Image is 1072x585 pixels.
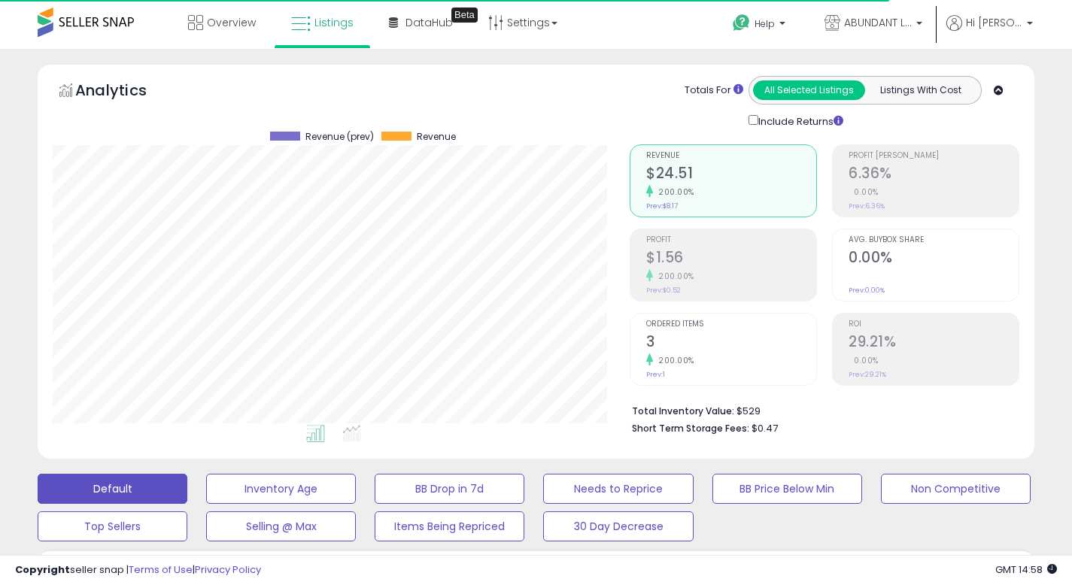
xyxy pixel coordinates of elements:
small: Prev: 6.36% [849,202,885,211]
span: Profit [PERSON_NAME] [849,152,1019,160]
strong: Copyright [15,562,70,577]
h2: $24.51 [646,165,816,185]
button: Top Sellers [38,511,187,541]
small: 200.00% [653,271,694,282]
button: Needs to Reprice [543,474,693,504]
button: All Selected Listings [753,80,865,100]
span: ABUNDANT LiFE [844,15,912,30]
button: Listings With Cost [864,80,976,100]
h2: 0.00% [849,249,1019,269]
button: 30 Day Decrease [543,511,693,541]
button: Non Competitive [881,474,1031,504]
small: Prev: 29.21% [849,370,886,379]
span: $0.47 [752,421,778,435]
button: Inventory Age [206,474,356,504]
span: Avg. Buybox Share [849,236,1019,244]
div: Totals For [685,83,743,98]
button: Default [38,474,187,504]
h5: Analytics [75,80,176,105]
span: 2025-09-14 14:58 GMT [995,562,1057,577]
a: Help [721,2,800,49]
b: Short Term Storage Fees: [632,422,749,435]
span: DataHub [405,15,453,30]
span: Revenue [417,132,456,142]
small: Prev: 1 [646,370,665,379]
small: 200.00% [653,355,694,366]
li: $529 [632,401,1008,419]
h2: $1.56 [646,249,816,269]
span: Help [755,17,775,30]
span: Listings [314,15,354,30]
span: Hi [PERSON_NAME] [966,15,1022,30]
span: Ordered Items [646,320,816,329]
span: Revenue (prev) [305,132,374,142]
small: Prev: 0.00% [849,286,885,295]
span: ROI [849,320,1019,329]
small: 0.00% [849,355,879,366]
h2: 29.21% [849,333,1019,353]
small: Prev: $0.52 [646,286,681,295]
span: Revenue [646,152,816,160]
div: seller snap | | [15,563,261,577]
div: Include Returns [737,112,861,129]
button: Selling @ Max [206,511,356,541]
h2: 3 [646,333,816,353]
a: Terms of Use [129,562,193,577]
small: 0.00% [849,186,879,198]
span: Overview [207,15,256,30]
div: Tooltip anchor [451,8,478,23]
button: BB Drop in 7d [375,474,524,504]
button: Items Being Repriced [375,511,524,541]
small: 200.00% [653,186,694,198]
h2: 6.36% [849,165,1019,185]
small: Prev: $8.17 [646,202,678,211]
button: BB Price Below Min [712,474,862,504]
a: Hi [PERSON_NAME] [946,15,1033,49]
span: Profit [646,236,816,244]
i: Get Help [732,14,751,32]
b: Total Inventory Value: [632,405,734,417]
a: Privacy Policy [195,562,261,577]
